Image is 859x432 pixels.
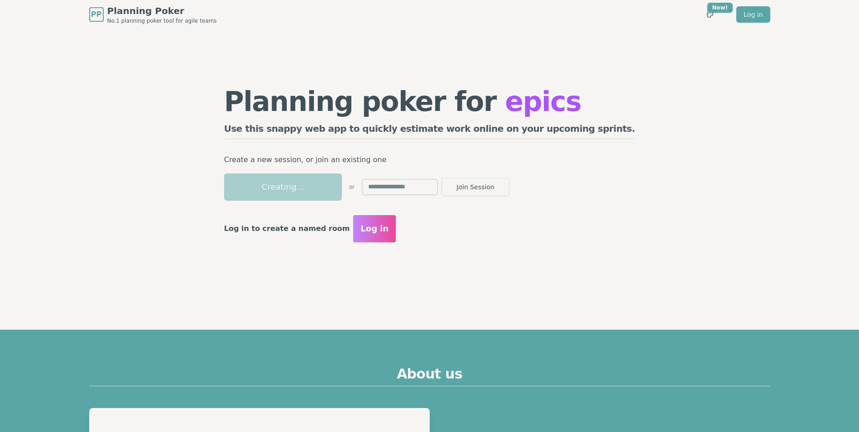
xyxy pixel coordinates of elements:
a: PPPlanning PokerNo.1 planning poker tool for agile teams [89,5,217,24]
span: PP [91,9,101,20]
p: Log in to create a named room [224,222,350,235]
button: Join Session [441,178,509,196]
span: Planning Poker [107,5,217,17]
h2: Use this snappy web app to quickly estimate work online on your upcoming sprints. [224,122,635,139]
div: New! [707,3,733,13]
a: Log in [736,6,770,23]
span: epics [505,86,581,117]
span: No.1 planning poker tool for agile teams [107,17,217,24]
h1: Planning poker for [224,88,635,115]
h2: About us [89,366,770,386]
button: New! [702,6,718,23]
span: Log in [360,222,389,235]
p: Create a new session, or join an existing one [224,154,635,166]
button: Log in [353,215,396,242]
span: or [349,183,355,191]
